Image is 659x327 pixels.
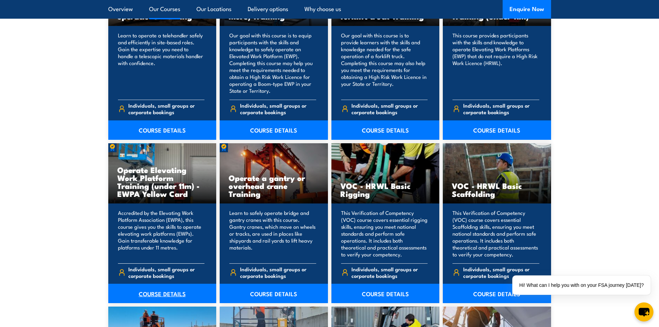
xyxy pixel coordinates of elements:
[351,102,428,115] span: Individuals, small groups or corporate bookings
[220,120,328,140] a: COURSE DETAILS
[240,102,316,115] span: Individuals, small groups or corporate bookings
[341,32,428,94] p: Our goal with this course is to provide learners with the skills and knowledge needed for the saf...
[240,266,316,279] span: Individuals, small groups or corporate bookings
[117,166,208,198] h3: Operate Elevating Work Platform Training (under 11m) - EWPA Yellow Card
[351,266,428,279] span: Individuals, small groups or corporate bookings
[443,284,551,303] a: COURSE DETAILS
[229,174,319,198] h3: Operate a gantry or overhead crane Training
[118,32,205,94] p: Learn to operate a telehandler safely and efficiently in site-based roles. Gain the expertise you...
[340,182,431,198] h3: VOC - HRWL Basic Rigging
[220,284,328,303] a: COURSE DETAILS
[128,266,204,279] span: Individuals, small groups or corporate bookings
[341,209,428,258] p: This Verification of Competency (VOC) course covers essential rigging skills, ensuring you meet n...
[108,284,217,303] a: COURSE DETAILS
[452,182,542,198] h3: VOC - HRWL Basic Scaffolding
[443,120,551,140] a: COURSE DETAILS
[463,102,539,115] span: Individuals, small groups or corporate bookings
[452,209,539,258] p: This Verification of Competency (VOC) course covers essential Scaffolding skills, ensuring you me...
[229,32,316,94] p: Our goal with this course is to equip participants with the skills and knowledge to safely operat...
[108,120,217,140] a: COURSE DETAILS
[128,102,204,115] span: Individuals, small groups or corporate bookings
[331,284,440,303] a: COURSE DETAILS
[463,266,539,279] span: Individuals, small groups or corporate bookings
[331,120,440,140] a: COURSE DETAILS
[634,302,653,321] button: chat-button
[452,32,539,94] p: This course provides participants with the skills and knowledge to operate Elevating Work Platfor...
[340,4,431,20] h3: Licence to operate a forklift truck Training
[229,209,316,258] p: Learn to safely operate bridge and gantry cranes with this course. Gantry cranes, which move on w...
[512,275,651,295] div: Hi! What can I help you with on your FSA journey [DATE]?
[118,209,205,258] p: Accredited by the Elevating Work Platform Association (EWPA), this course gives you the skills to...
